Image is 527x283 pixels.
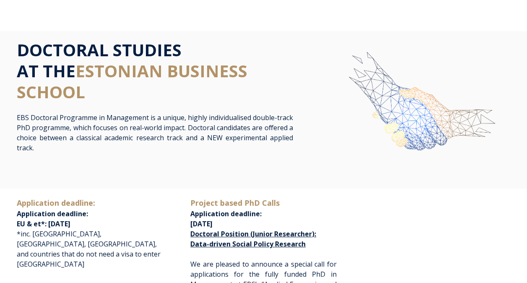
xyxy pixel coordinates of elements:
span: Application deadline: [17,209,88,218]
img: img-ebs-hand [321,39,510,186]
h1: DOCTORAL STUDIES AT THE [17,39,293,102]
a: Doctoral Position (Junior Researcher): Data-driven Social Policy Research [190,229,316,249]
p: EBS Doctoral Programme in Management is a unique, highly individualised double-track PhD programm... [17,113,293,153]
span: EU & et*: [DATE] [17,219,70,228]
p: *inc. [GEOGRAPHIC_DATA], [GEOGRAPHIC_DATA], [GEOGRAPHIC_DATA], and countries that do not need a v... [17,197,163,269]
span: Application deadline: [17,198,95,208]
span: Application deadline: [190,199,280,218]
span: [DATE] [190,219,213,228]
span: ESTONIAN BUSINESS SCHOOL [17,59,247,103]
span: Project based PhD Calls [190,198,280,208]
